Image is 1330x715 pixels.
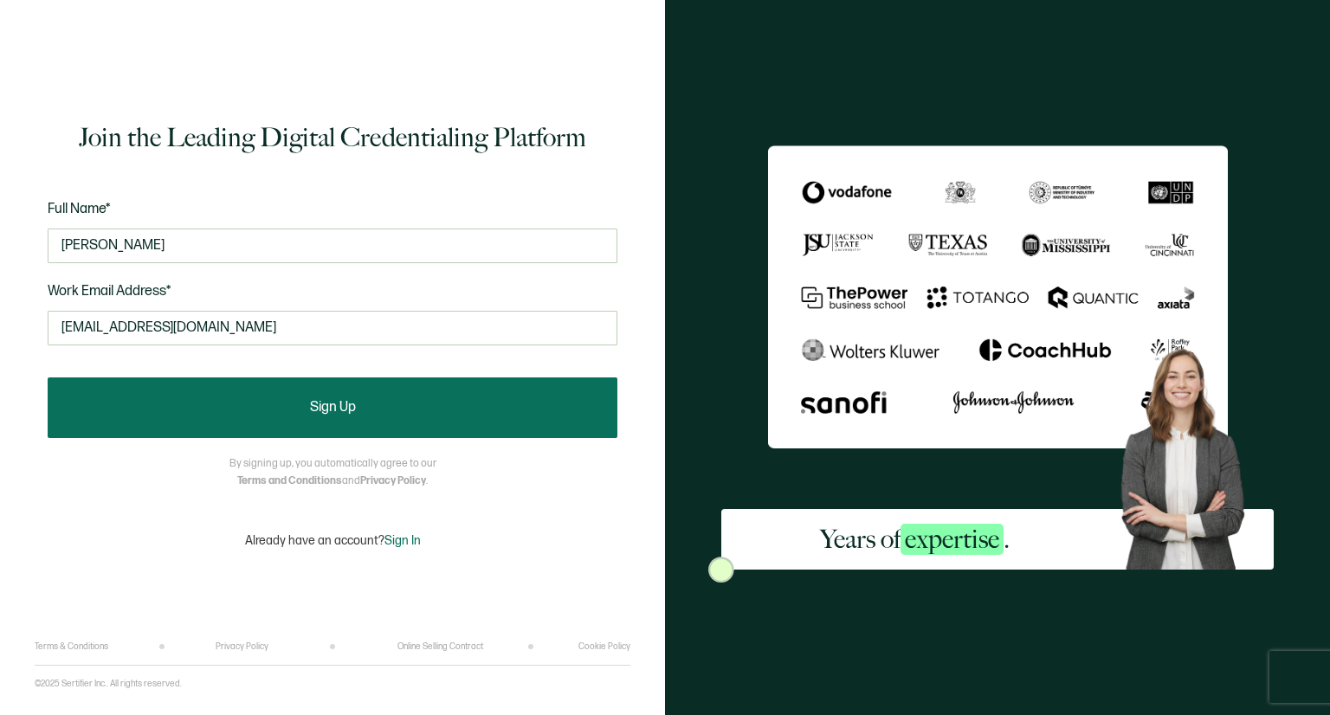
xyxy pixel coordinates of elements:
img: Sertifier Signup [708,557,734,583]
img: Sertifier Signup - Years of <span class="strong-h">expertise</span>. Hero [1107,338,1273,570]
a: Privacy Policy [216,641,268,652]
a: Online Selling Contract [397,641,483,652]
span: Full Name* [48,201,111,217]
p: By signing up, you automatically agree to our and . [229,455,436,490]
input: Enter your work email address [48,311,617,345]
p: Already have an account? [245,533,421,548]
h2: Years of . [820,522,1010,557]
a: Privacy Policy [360,474,426,487]
a: Cookie Policy [578,641,630,652]
button: Sign Up [48,377,617,438]
h1: Join the Leading Digital Credentialing Platform [79,120,586,155]
input: Jane Doe [48,229,617,263]
span: Sign Up [310,401,356,415]
span: Work Email Address* [48,283,171,300]
span: expertise [901,524,1004,555]
span: Sign In [384,533,421,548]
p: ©2025 Sertifier Inc.. All rights reserved. [35,679,182,689]
a: Terms and Conditions [237,474,342,487]
a: Terms & Conditions [35,641,108,652]
img: Sertifier Signup - Years of <span class="strong-h">expertise</span>. [768,145,1228,448]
